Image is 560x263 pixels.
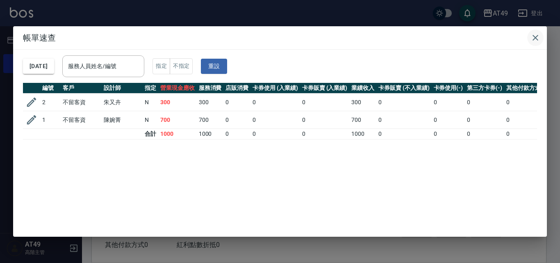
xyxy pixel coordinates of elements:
[143,94,158,111] td: N
[102,94,143,111] td: 朱又卉
[250,129,300,140] td: 0
[13,26,547,49] h2: 帳單速查
[102,83,143,94] th: 設計師
[223,94,250,111] td: 0
[158,94,197,111] td: 300
[158,129,197,140] td: 1000
[465,111,504,129] td: 0
[143,83,158,94] th: 指定
[40,94,61,111] td: 2
[465,129,504,140] td: 0
[300,94,350,111] td: 0
[223,83,250,94] th: 店販消費
[158,111,197,129] td: 700
[40,83,61,94] th: 編號
[250,94,300,111] td: 0
[376,129,431,140] td: 0
[465,83,504,94] th: 第三方卡券(-)
[158,83,197,94] th: 營業現金應收
[223,111,250,129] td: 0
[197,111,224,129] td: 700
[432,111,465,129] td: 0
[197,83,224,94] th: 服務消費
[170,58,193,74] button: 不指定
[376,111,431,129] td: 0
[102,111,143,129] td: 陳婉菁
[432,129,465,140] td: 0
[300,129,350,140] td: 0
[61,94,102,111] td: 不留客資
[201,59,227,74] button: 重設
[197,129,224,140] td: 1000
[300,111,350,129] td: 0
[349,94,376,111] td: 300
[250,83,300,94] th: 卡券使用 (入業績)
[504,129,549,140] td: 0
[40,111,61,129] td: 1
[197,94,224,111] td: 300
[376,83,431,94] th: 卡券販賣 (不入業績)
[349,111,376,129] td: 700
[61,83,102,94] th: 客戶
[143,129,158,140] td: 合計
[376,94,431,111] td: 0
[504,83,549,94] th: 其他付款方式(-)
[504,94,549,111] td: 0
[432,94,465,111] td: 0
[504,111,549,129] td: 0
[250,111,300,129] td: 0
[23,59,54,74] button: [DATE]
[465,94,504,111] td: 0
[349,83,376,94] th: 業績收入
[349,129,376,140] td: 1000
[61,111,102,129] td: 不留客資
[300,83,350,94] th: 卡券販賣 (入業績)
[143,111,158,129] td: N
[432,83,465,94] th: 卡券使用(-)
[153,58,170,74] button: 指定
[223,129,250,140] td: 0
